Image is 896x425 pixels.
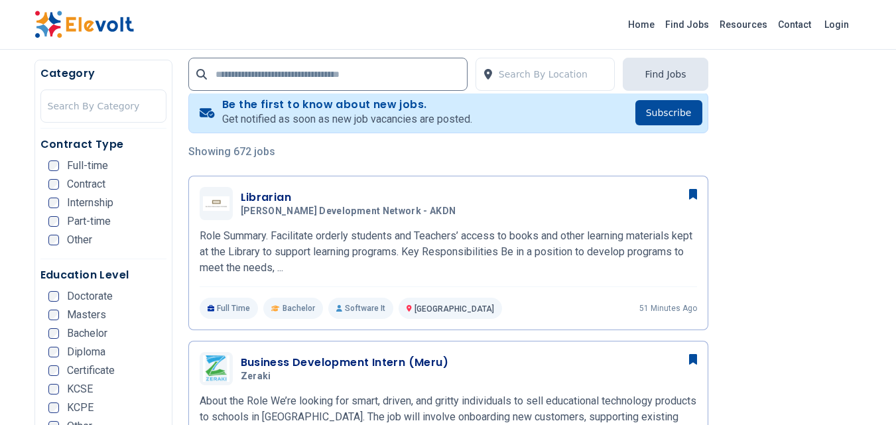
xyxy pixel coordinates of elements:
img: Zeraki [203,355,229,382]
span: Diploma [67,347,105,357]
a: Aga Khan Development Network - AKDNLibrarian[PERSON_NAME] Development Network - AKDNRole Summary.... [200,187,697,319]
input: Certificate [48,365,59,376]
input: Masters [48,310,59,320]
span: Doctorate [67,291,113,302]
input: Diploma [48,347,59,357]
span: KCPE [67,402,94,413]
p: Software It [328,298,393,319]
span: KCSE [67,384,93,395]
input: Doctorate [48,291,59,302]
a: Resources [714,14,773,35]
span: Masters [67,310,106,320]
input: Internship [48,198,59,208]
span: Zeraki [241,371,271,383]
h5: Category [40,66,166,82]
input: Other [48,235,59,245]
a: Login [816,11,857,38]
button: Find Jobs [623,58,708,91]
p: Full Time [200,298,259,319]
input: KCSE [48,384,59,395]
span: Contract [67,179,105,190]
input: Part-time [48,216,59,227]
button: Subscribe [635,100,702,125]
h4: Be the first to know about new jobs. [222,98,472,111]
p: Role Summary. Facilitate orderly students and Teachers’ access to books and other learning materi... [200,228,697,276]
span: Full-time [67,160,108,171]
span: Certificate [67,365,115,376]
h5: Education Level [40,267,166,283]
span: Other [67,235,92,245]
img: Elevolt [34,11,134,38]
span: Internship [67,198,113,208]
h3: Business Development Intern (Meru) [241,355,449,371]
input: KCPE [48,402,59,413]
img: Aga Khan Development Network - AKDN [203,196,229,212]
h5: Contract Type [40,137,166,152]
span: Bachelor [283,303,315,314]
p: Showing 672 jobs [188,144,708,160]
span: Bachelor [67,328,107,339]
span: Part-time [67,216,111,227]
a: Find Jobs [660,14,714,35]
span: [PERSON_NAME] Development Network - AKDN [241,206,456,217]
input: Contract [48,179,59,190]
p: Get notified as soon as new job vacancies are posted. [222,111,472,127]
p: 51 minutes ago [639,303,697,314]
a: Contact [773,14,816,35]
input: Full-time [48,160,59,171]
span: [GEOGRAPHIC_DATA] [415,304,494,314]
h3: Librarian [241,190,462,206]
a: Home [623,14,660,35]
input: Bachelor [48,328,59,339]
